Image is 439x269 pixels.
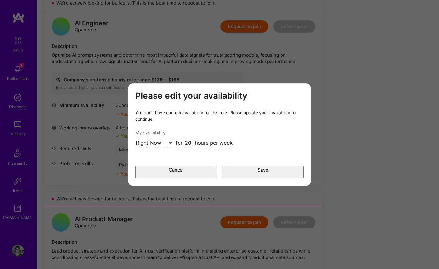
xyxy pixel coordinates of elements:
[128,83,311,186] div: modal
[222,166,304,178] button: Save
[176,140,233,147] div: for hours per week
[184,140,193,147] input: XX
[135,129,304,136] div: My availability
[135,109,304,122] div: You don’t have enough availability for this role. Please update your availability to continue.
[135,91,304,101] h3: Please edit your availability
[135,166,217,178] button: Cancel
